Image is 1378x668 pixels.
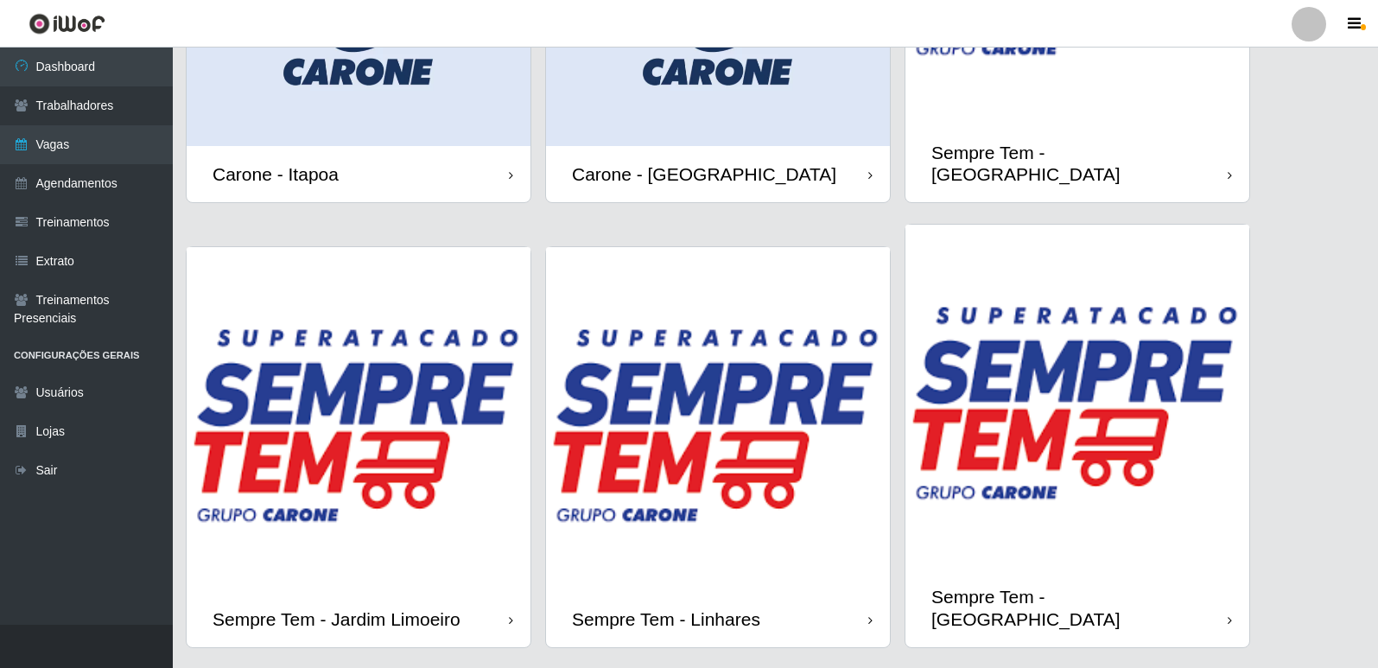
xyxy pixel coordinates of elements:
a: Sempre Tem - Jardim Limoeiro [187,247,530,647]
div: Sempre Tem - [GEOGRAPHIC_DATA] [931,586,1228,629]
a: Sempre Tem - [GEOGRAPHIC_DATA] [905,225,1249,646]
div: Sempre Tem - [GEOGRAPHIC_DATA] [931,142,1228,185]
div: Carone - Itapoa [213,163,339,185]
a: Sempre Tem - Linhares [546,247,890,647]
img: cardImg [546,247,890,591]
img: cardImg [187,247,530,591]
img: cardImg [905,225,1249,569]
div: Sempre Tem - Linhares [572,608,760,630]
div: Carone - [GEOGRAPHIC_DATA] [572,163,836,185]
div: Sempre Tem - Jardim Limoeiro [213,608,460,630]
img: CoreUI Logo [29,13,105,35]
